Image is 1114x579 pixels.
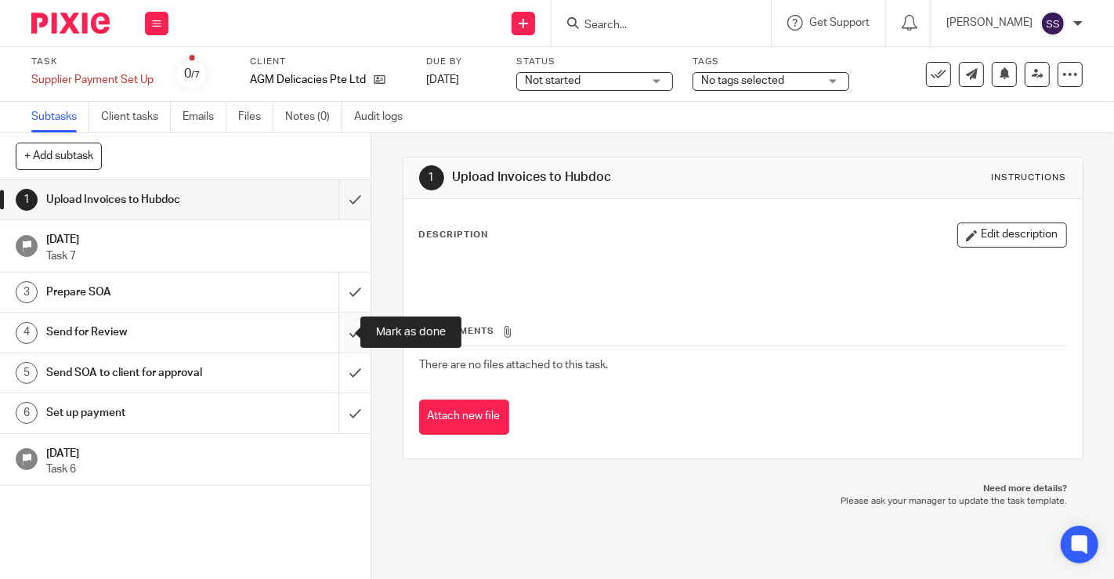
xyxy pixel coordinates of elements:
[426,74,459,85] span: [DATE]
[419,165,444,190] div: 1
[250,72,366,88] p: AGM Delicacies Pte Ltd
[183,102,226,132] a: Emails
[354,102,414,132] a: Audit logs
[184,65,200,83] div: 0
[809,17,870,28] span: Get Support
[16,322,38,344] div: 4
[16,362,38,384] div: 5
[191,71,200,79] small: /7
[992,172,1067,184] div: Instructions
[46,248,355,264] p: Task 7
[46,401,231,425] h1: Set up payment
[516,56,673,68] label: Status
[420,360,609,371] span: There are no files attached to this task.
[957,223,1067,248] button: Edit description
[426,56,497,68] label: Due by
[16,143,102,169] button: + Add subtask
[693,56,849,68] label: Tags
[31,72,154,88] div: Supplier Payment Set Up
[46,188,231,212] h1: Upload Invoices to Hubdoc
[46,461,355,477] p: Task 6
[238,102,273,132] a: Files
[525,75,581,86] span: Not started
[46,280,231,304] h1: Prepare SOA
[419,229,489,241] p: Description
[31,102,89,132] a: Subtasks
[583,19,724,33] input: Search
[31,56,154,68] label: Task
[101,102,171,132] a: Client tasks
[946,15,1033,31] p: [PERSON_NAME]
[418,483,1068,495] p: Need more details?
[16,281,38,303] div: 3
[16,189,38,211] div: 1
[285,102,342,132] a: Notes (0)
[16,402,38,424] div: 6
[418,495,1068,508] p: Please ask your manager to update the task template.
[452,169,776,186] h1: Upload Invoices to Hubdoc
[1040,11,1065,36] img: svg%3E
[31,13,110,34] img: Pixie
[419,400,509,435] button: Attach new file
[250,56,407,68] label: Client
[46,361,231,385] h1: Send SOA to client for approval
[46,320,231,344] h1: Send for Review
[46,228,355,248] h1: [DATE]
[701,75,784,86] span: No tags selected
[420,327,495,335] span: Attachments
[46,442,355,461] h1: [DATE]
